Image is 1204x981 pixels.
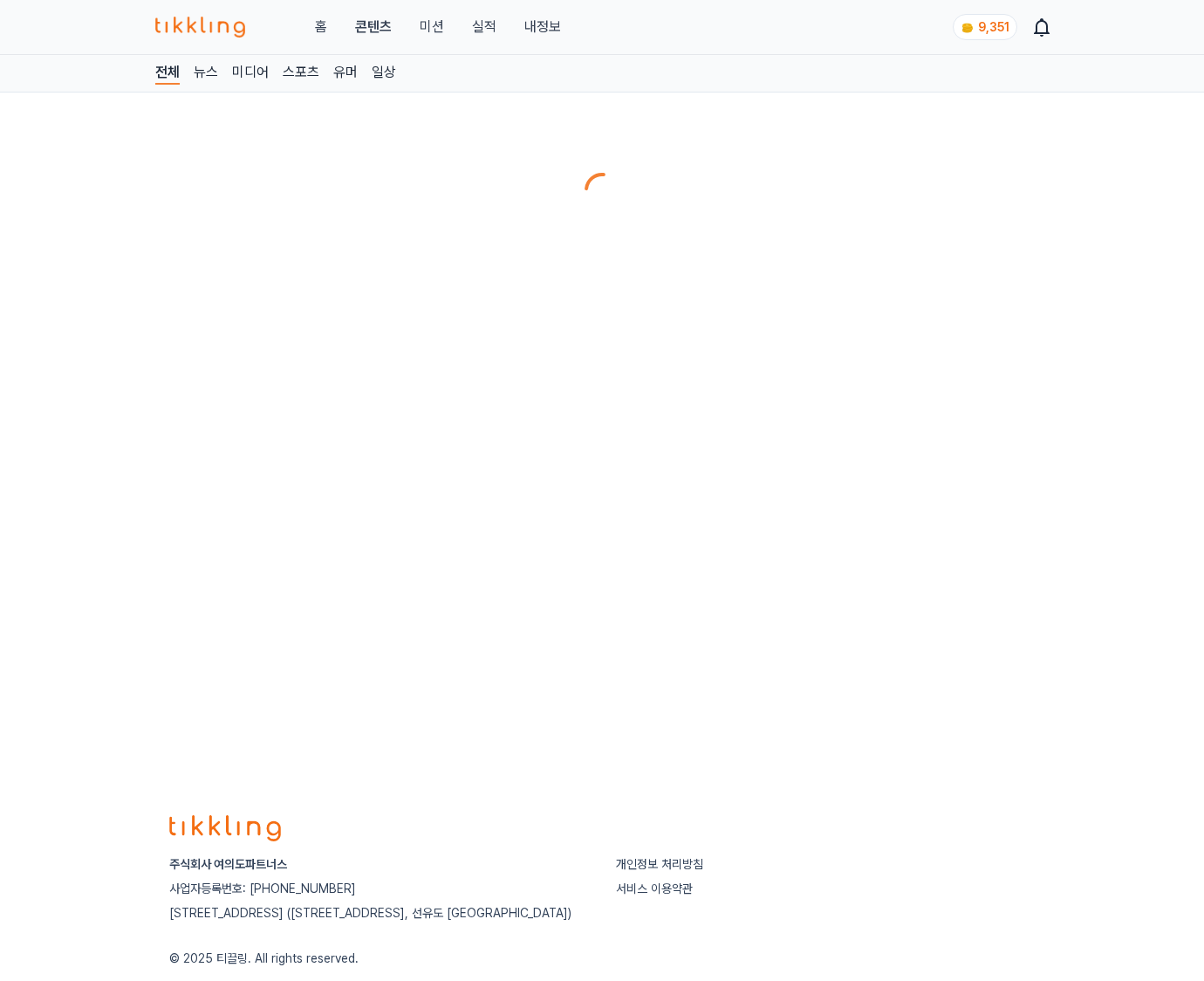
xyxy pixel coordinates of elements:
a: 스포츠 [283,62,319,85]
a: coin 9,351 [953,14,1014,40]
p: 사업자등록번호: [PHONE_NUMBER] [169,880,588,897]
a: 일상 [372,62,396,85]
a: 유머 [333,62,358,85]
button: 미션 [420,17,444,38]
a: 뉴스 [194,62,218,85]
span: 9,351 [978,20,1009,34]
a: 전체 [155,62,180,85]
a: 내정보 [524,17,561,38]
p: [STREET_ADDRESS] ([STREET_ADDRESS], 선유도 [GEOGRAPHIC_DATA]) [169,904,588,922]
a: 개인정보 처리방침 [616,857,703,871]
p: 주식회사 여의도파트너스 [169,855,588,873]
a: 실적 [472,17,496,38]
a: 미디어 [232,62,269,85]
a: 콘텐츠 [355,17,392,38]
a: 서비스 이용약관 [616,882,693,895]
p: © 2025 티끌링. All rights reserved. [169,950,1035,967]
img: logo [169,815,281,841]
a: 홈 [315,17,327,38]
img: 티끌링 [155,17,245,38]
img: coin [961,21,975,35]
